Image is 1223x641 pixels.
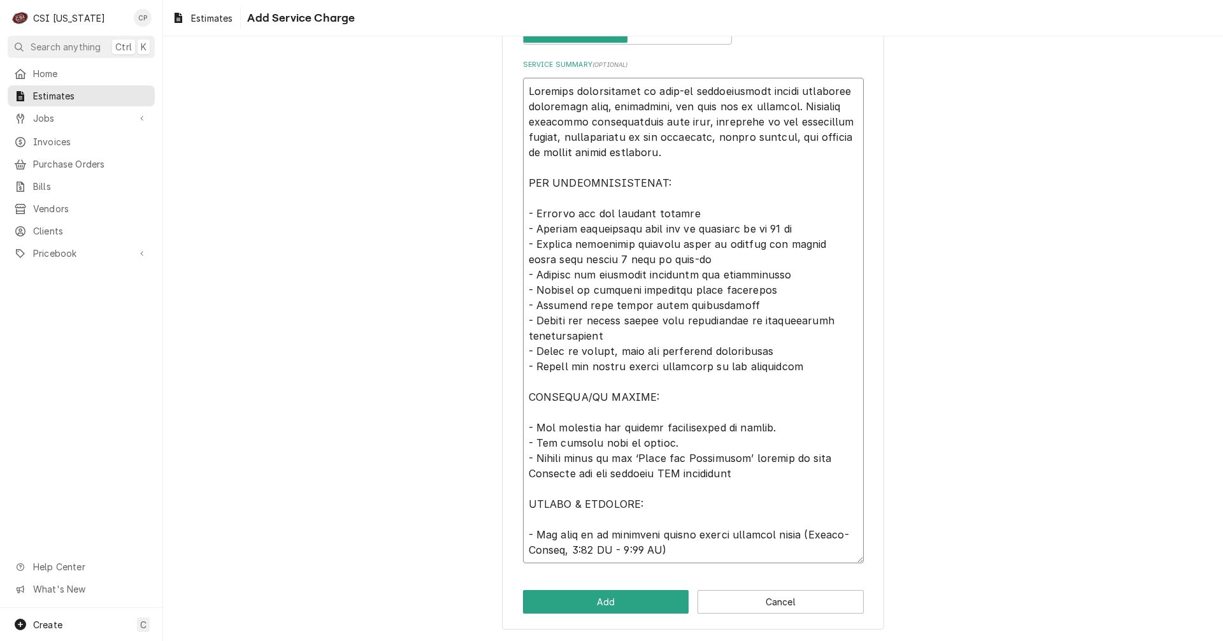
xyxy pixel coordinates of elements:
[523,590,689,614] button: Add
[33,112,129,125] span: Jobs
[523,60,864,563] div: Service Summary
[8,198,155,219] a: Vendors
[140,618,147,631] span: C
[8,108,155,129] a: Go to Jobs
[8,36,155,58] button: Search anythingCtrlK
[523,590,864,614] div: Button Group
[33,11,105,25] div: CSI [US_STATE]
[8,154,155,175] a: Purchase Orders
[8,63,155,84] a: Home
[592,61,628,68] span: ( optional )
[33,67,148,80] span: Home
[523,590,864,614] div: Button Group Row
[33,89,148,103] span: Estimates
[33,582,147,596] span: What's New
[33,224,148,238] span: Clients
[33,180,148,193] span: Bills
[8,579,155,600] a: Go to What's New
[191,11,232,25] span: Estimates
[8,220,155,241] a: Clients
[115,40,132,54] span: Ctrl
[33,560,147,573] span: Help Center
[523,60,864,70] label: Service Summary
[8,556,155,577] a: Go to Help Center
[134,9,152,27] div: Craig Pierce's Avatar
[523,78,864,563] textarea: Loremips dolorsitamet co adip-el seddoeiusmodt incidi utlaboree doloremagn aliq, enimadmini, ven ...
[31,40,101,54] span: Search anything
[167,8,238,29] a: Estimates
[11,9,29,27] div: CSI Kentucky's Avatar
[8,131,155,152] a: Invoices
[697,590,864,614] button: Cancel
[8,243,155,264] a: Go to Pricebook
[11,9,29,27] div: C
[243,10,355,27] span: Add Service Charge
[33,135,148,148] span: Invoices
[33,619,62,630] span: Create
[134,9,152,27] div: CP
[33,157,148,171] span: Purchase Orders
[8,176,155,197] a: Bills
[33,247,129,260] span: Pricebook
[8,85,155,106] a: Estimates
[141,40,147,54] span: K
[33,202,148,215] span: Vendors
